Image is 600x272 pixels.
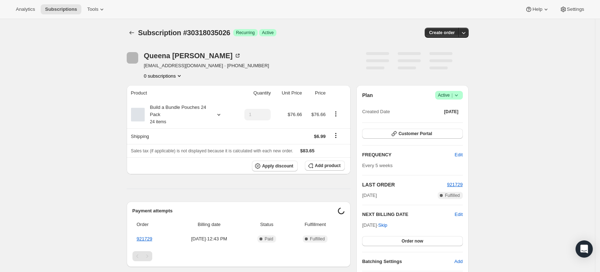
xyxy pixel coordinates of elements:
span: Customer Portal [398,131,432,137]
span: Active [438,92,460,99]
div: Open Intercom Messenger [576,240,593,258]
h6: Batching Settings [362,258,454,265]
h2: NEXT BILLING DATE [362,211,455,218]
div: Queena [PERSON_NAME] [144,52,242,59]
button: Analytics [12,4,39,14]
th: Product [127,85,234,101]
button: Apply discount [252,161,298,171]
button: Shipping actions [330,132,342,139]
span: Tools [87,6,98,12]
button: Tools [83,4,110,14]
button: Create order [425,28,459,38]
h2: Payment attempts [132,207,338,215]
th: Shipping [127,128,234,144]
h2: Plan [362,92,373,99]
span: [DATE] · [362,222,387,228]
th: Order [132,217,173,232]
button: Product actions [144,72,183,79]
span: Fulfilled [310,236,325,242]
span: Apply discount [262,163,293,169]
button: Skip [374,220,392,231]
span: | [451,92,452,98]
button: Edit [450,149,467,161]
button: Add product [305,161,345,171]
span: Status [248,221,285,228]
span: $6.99 [314,134,326,139]
span: $76.66 [311,112,326,117]
h2: LAST ORDER [362,181,447,188]
span: Queena Chen [127,52,138,64]
span: Fulfillment [290,221,340,228]
button: Subscriptions [127,28,137,38]
span: Active [262,30,274,36]
span: Order now [402,238,423,244]
span: Every 5 weeks [362,163,393,168]
button: Subscriptions [41,4,81,14]
button: Customer Portal [362,129,463,139]
span: Edit [455,151,463,158]
span: $76.66 [288,112,302,117]
span: Add product [315,163,340,169]
span: Create order [429,30,455,36]
small: 24 items [150,119,166,124]
button: Edit [455,211,463,218]
span: Fulfilled [445,193,460,198]
span: Skip [378,222,387,229]
a: 921729 [137,236,152,241]
button: Order now [362,236,463,246]
button: [DATE] [440,107,463,117]
span: [DATE] [444,109,459,115]
button: Add [450,256,467,267]
a: 921729 [447,182,463,187]
span: Billing date [175,221,244,228]
button: Help [521,4,554,14]
span: $83.65 [300,148,315,153]
span: Paid [265,236,273,242]
th: Price [304,85,328,101]
span: [EMAIL_ADDRESS][DOMAIN_NAME] · [PHONE_NUMBER] [144,62,269,69]
span: Subscription #30318035026 [138,29,230,37]
th: Unit Price [273,85,304,101]
span: Settings [567,6,584,12]
span: Subscriptions [45,6,77,12]
div: Build a Bundle Pouches 24 Pack [145,104,209,125]
span: Recurring [236,30,255,36]
button: Settings [555,4,588,14]
span: Analytics [16,6,35,12]
span: [DATE] [362,192,377,199]
span: Add [454,258,463,265]
th: Quantity [234,85,273,101]
span: Created Date [362,108,390,115]
span: Sales tax (if applicable) is not displayed because it is calculated with each new order. [131,148,293,153]
button: 921729 [447,181,463,188]
span: Help [532,6,542,12]
nav: Pagination [132,251,345,261]
button: Product actions [330,110,342,118]
span: [DATE] · 12:43 PM [175,235,244,243]
h2: FREQUENCY [362,151,455,158]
